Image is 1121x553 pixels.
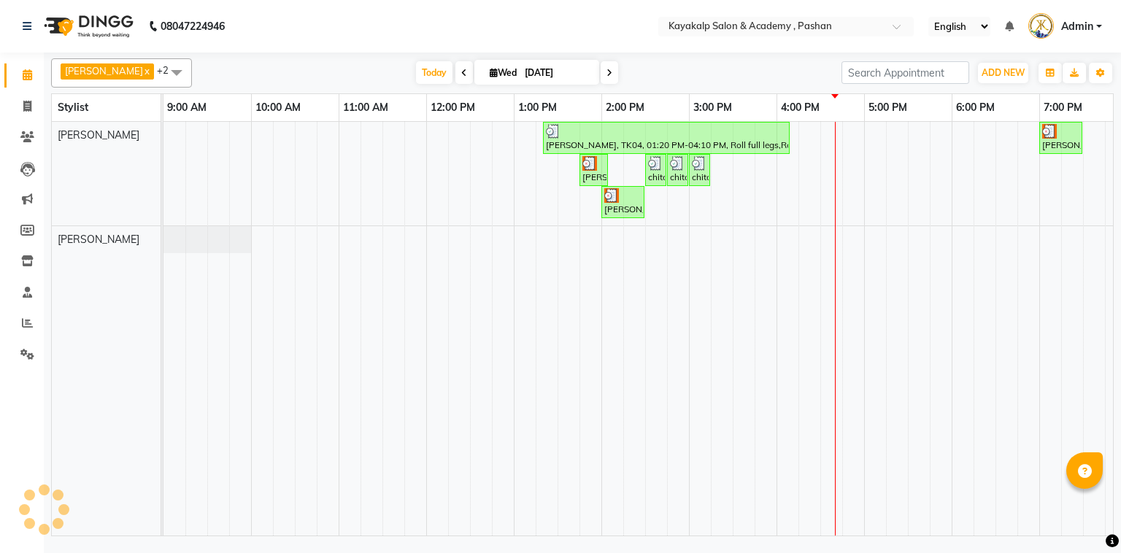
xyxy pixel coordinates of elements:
[58,101,88,114] span: Stylist
[520,62,593,84] input: 2025-09-03
[602,97,648,118] a: 2:00 PM
[252,97,304,118] a: 10:00 AM
[603,188,643,216] div: [PERSON_NAME], TK01, 02:00 PM-02:30 PM, Roll full legs
[161,6,225,47] b: 08047224946
[143,65,150,77] a: x
[544,124,788,152] div: [PERSON_NAME], TK04, 01:20 PM-04:10 PM, Roll full legs,Roll full arms,Argan Waxing - Under Arms,F...
[58,233,139,246] span: [PERSON_NAME]
[669,156,687,184] div: chitali [PERSON_NAME], TK02, 02:45 PM-03:00 PM, Threading - Eyebrows
[777,97,823,118] a: 4:00 PM
[1061,19,1093,34] span: Admin
[581,156,606,184] div: [PERSON_NAME], TK01, 01:45 PM-02:05 PM, Roll full arms
[982,67,1025,78] span: ADD NEW
[427,97,479,118] a: 12:00 PM
[690,97,736,118] a: 3:00 PM
[1028,13,1054,39] img: Admin
[65,65,143,77] span: [PERSON_NAME]
[647,156,665,184] div: chitali [PERSON_NAME], TK02, 02:30 PM-02:45 PM, Face Peel Off Waxing - [GEOGRAPHIC_DATA]
[37,6,137,47] img: logo
[952,97,998,118] a: 6:00 PM
[978,63,1028,83] button: ADD NEW
[58,128,139,142] span: [PERSON_NAME]
[486,67,520,78] span: Wed
[339,97,392,118] a: 11:00 AM
[1060,495,1106,538] iframe: chat widget
[841,61,969,84] input: Search Appointment
[865,97,911,118] a: 5:00 PM
[690,156,709,184] div: chitali [PERSON_NAME], TK02, 03:00 PM-03:15 PM, Threading - Forehead
[416,61,452,84] span: Today
[157,64,180,76] span: +2
[515,97,560,118] a: 1:00 PM
[1040,97,1086,118] a: 7:00 PM
[163,97,210,118] a: 9:00 AM
[1041,124,1081,152] div: [PERSON_NAME], TK03, 07:00 PM-07:30 PM, Hair Styling - Blow Dry (Midback)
